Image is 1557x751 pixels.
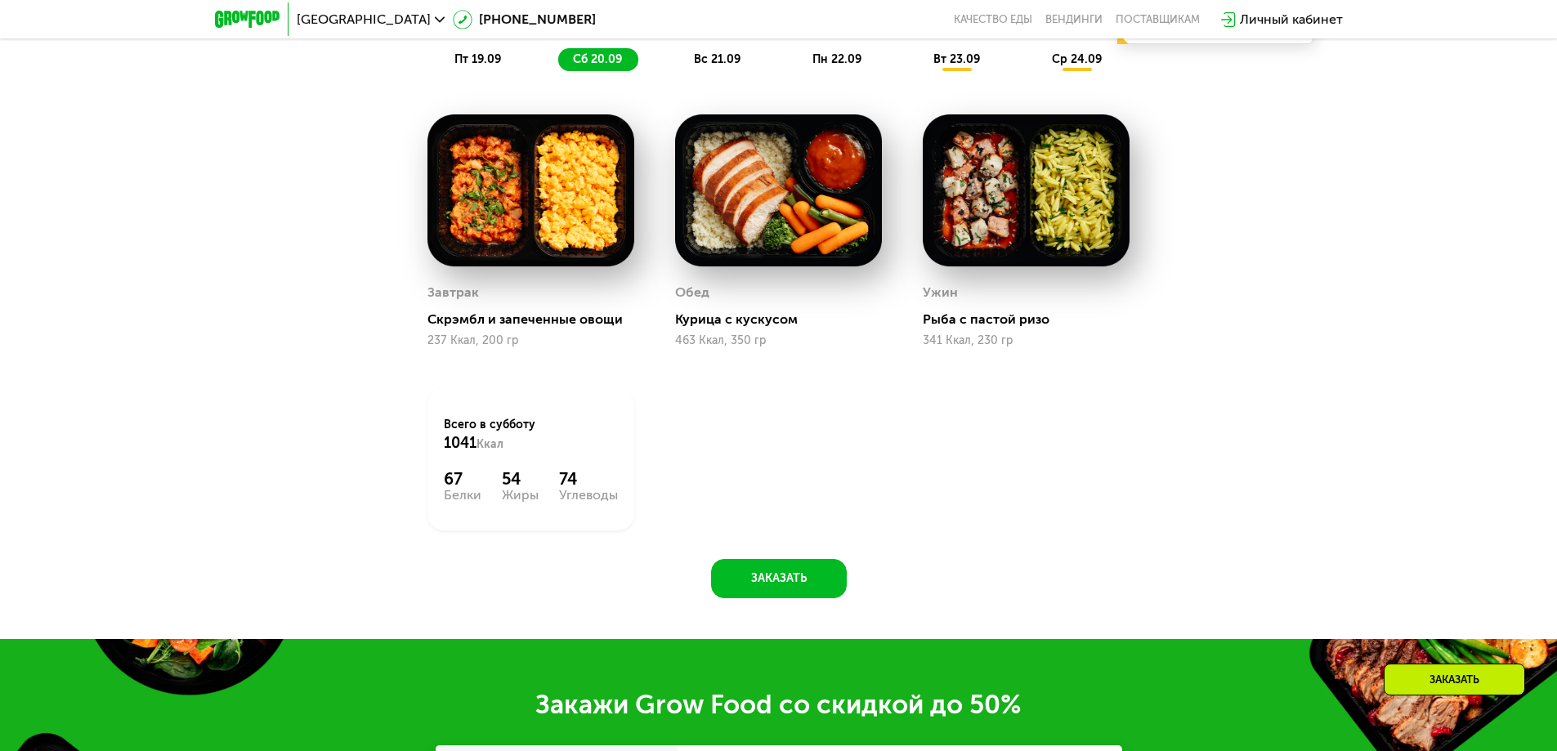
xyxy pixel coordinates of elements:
a: Вендинги [1045,13,1103,26]
div: Всего в субботу [444,417,618,453]
span: пт 19.09 [454,52,501,66]
div: 237 Ккал, 200 гр [427,334,634,347]
div: Белки [444,489,481,502]
div: Обед [675,280,709,305]
div: Заказать [1384,664,1525,695]
div: Рыба с пастой ризо [923,311,1143,328]
span: ср 24.09 [1052,52,1102,66]
button: Заказать [711,559,847,598]
div: Личный кабинет [1240,10,1343,29]
div: 341 Ккал, 230 гр [923,334,1130,347]
div: Завтрак [427,280,479,305]
a: [PHONE_NUMBER] [453,10,596,29]
div: 463 Ккал, 350 гр [675,334,882,347]
span: [GEOGRAPHIC_DATA] [297,13,431,26]
div: поставщикам [1116,13,1200,26]
span: сб 20.09 [573,52,622,66]
div: 74 [559,469,618,489]
div: Жиры [502,489,539,502]
div: Углеводы [559,489,618,502]
div: 54 [502,469,539,489]
span: вт 23.09 [933,52,980,66]
span: Ккал [476,437,503,451]
span: пн 22.09 [812,52,861,66]
span: вс 21.09 [694,52,740,66]
a: Качество еды [954,13,1032,26]
div: Курица с кускусом [675,311,895,328]
div: Скрэмбл и запеченные овощи [427,311,647,328]
div: Ужин [923,280,958,305]
div: 67 [444,469,481,489]
span: 1041 [444,434,476,452]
